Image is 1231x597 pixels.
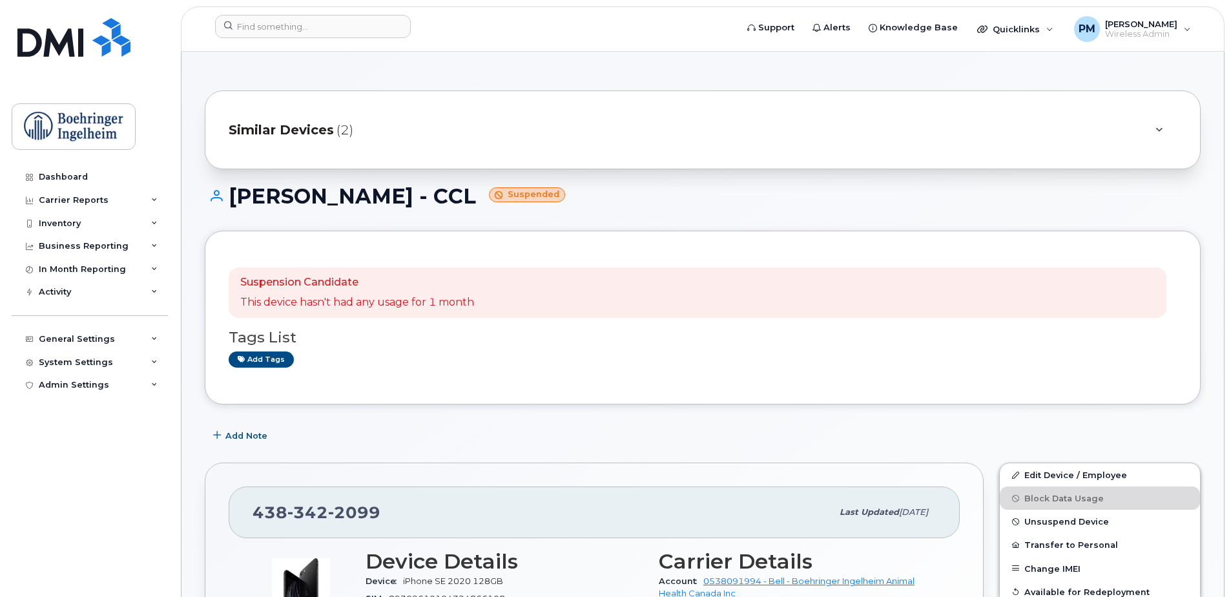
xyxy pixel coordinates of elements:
[659,550,936,573] h3: Carrier Details
[336,121,353,140] span: (2)
[229,330,1177,346] h3: Tags List
[205,424,278,447] button: Add Note
[225,430,267,442] span: Add Note
[287,503,328,522] span: 342
[1024,587,1150,596] span: Available for Redeployment
[229,121,334,140] span: Similar Devices
[1000,557,1200,580] button: Change IMEI
[205,185,1201,207] h1: [PERSON_NAME] - CCL
[240,275,474,290] p: Suspension Candidate
[328,503,380,522] span: 2099
[253,503,380,522] span: 438
[366,550,643,573] h3: Device Details
[1000,487,1200,510] button: Block Data Usage
[240,295,474,310] p: This device hasn't had any usage for 1 month
[1000,510,1200,533] button: Unsuspend Device
[840,507,899,517] span: Last updated
[659,576,703,586] span: Account
[366,576,403,586] span: Device
[403,576,503,586] span: iPhone SE 2020 128GB
[1024,517,1109,527] span: Unsuspend Device
[1000,463,1200,487] a: Edit Device / Employee
[489,187,565,202] small: Suspended
[1000,533,1200,556] button: Transfer to Personal
[229,351,294,368] a: Add tags
[899,507,928,517] span: [DATE]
